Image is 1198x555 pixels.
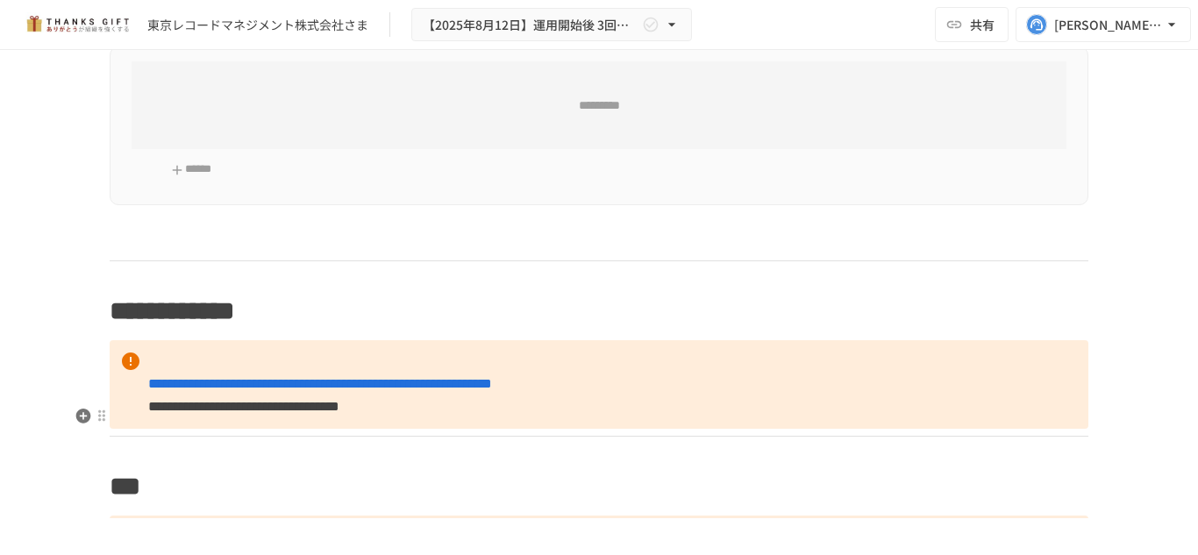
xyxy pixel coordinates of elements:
button: [PERSON_NAME][EMAIL_ADDRESS][DOMAIN_NAME] [1016,7,1191,42]
button: 【2025年8月12日】運用開始後 3回目振り返りミーティング [411,8,692,42]
img: mMP1OxWUAhQbsRWCurg7vIHe5HqDpP7qZo7fRoNLXQh [21,11,133,39]
span: 【2025年8月12日】運用開始後 3回目振り返りミーティング [423,14,638,36]
span: 共有 [970,15,995,34]
div: 東京レコードマネジメント株式会社さま [147,16,368,34]
button: 共有 [935,7,1009,42]
div: [PERSON_NAME][EMAIL_ADDRESS][DOMAIN_NAME] [1054,14,1163,36]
